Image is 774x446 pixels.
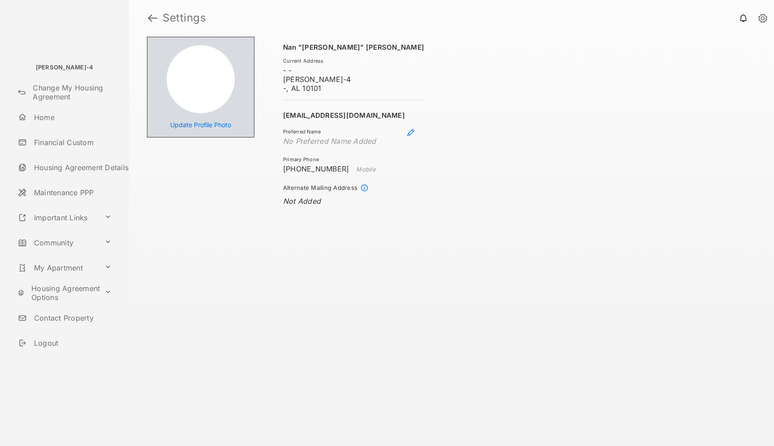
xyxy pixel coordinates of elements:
[14,282,101,304] a: Housing Agreement Options
[283,184,357,193] span: Alternate Mailing Address
[283,84,424,93] div: -, AL 10101
[283,58,424,64] span: Current Address
[283,156,424,163] span: Primary Phone
[163,13,206,23] strong: Settings
[14,81,129,103] a: Change My Housing Agreement
[356,166,376,173] em: Mobile
[14,182,129,203] a: Maintenance PPP
[14,132,129,153] a: Financial Custom
[283,137,376,146] em: No Preferred Name Added
[283,111,405,120] h2: [EMAIL_ADDRESS][DOMAIN_NAME]
[14,232,101,253] a: Community
[283,66,424,84] div: - - [PERSON_NAME]-4
[14,307,129,329] a: Contact Property
[14,157,129,178] a: Housing Agreement Details
[14,207,101,228] a: Important Links
[36,63,94,72] p: [PERSON_NAME]-4
[14,107,129,128] a: Home
[283,197,424,206] em: Not Added
[283,44,424,51] h2: Nan "[PERSON_NAME]" [PERSON_NAME]
[168,120,234,129] button: Update Profile Photo
[14,257,101,279] a: My Apartment
[14,332,129,354] a: Logout
[283,129,424,135] span: Preferred Name
[283,164,424,173] div: [PHONE_NUMBER]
